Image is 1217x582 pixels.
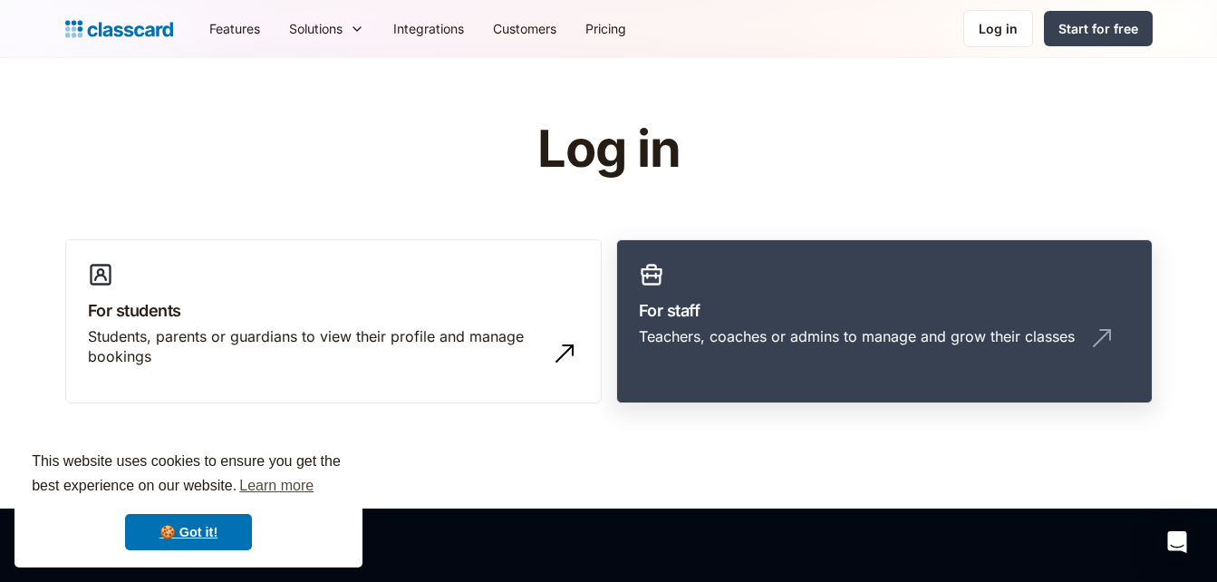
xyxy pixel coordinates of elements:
div: Start for free [1058,19,1138,38]
div: Log in [979,19,1018,38]
a: home [65,16,173,42]
span: This website uses cookies to ensure you get the best experience on our website. [32,451,345,500]
a: dismiss cookie message [125,514,252,550]
div: Solutions [289,19,343,38]
a: Features [195,8,275,49]
a: Pricing [571,8,641,49]
a: For studentsStudents, parents or guardians to view their profile and manage bookings [65,239,602,404]
a: Log in [963,10,1033,47]
a: Start for free [1044,11,1153,46]
a: Customers [478,8,571,49]
a: Integrations [379,8,478,49]
div: cookieconsent [14,433,362,567]
div: Open Intercom Messenger [1155,520,1199,564]
a: For staffTeachers, coaches or admins to manage and grow their classes [616,239,1153,404]
h3: For students [88,298,579,323]
div: Solutions [275,8,379,49]
h1: Log in [321,121,896,178]
div: Teachers, coaches or admins to manage and grow their classes [639,326,1075,346]
a: learn more about cookies [237,472,316,500]
div: Students, parents or guardians to view their profile and manage bookings [88,326,543,367]
h3: For staff [639,298,1130,323]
